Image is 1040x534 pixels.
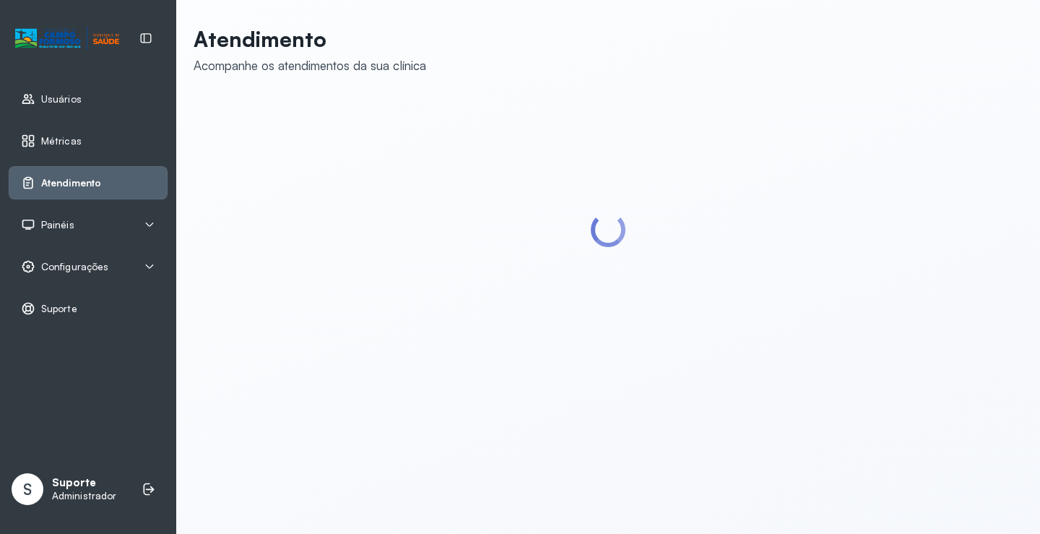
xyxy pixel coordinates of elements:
p: Atendimento [194,26,426,52]
span: Atendimento [41,177,101,189]
div: Acompanhe os atendimentos da sua clínica [194,58,426,73]
span: Configurações [41,261,108,273]
img: Logotipo do estabelecimento [15,27,119,51]
a: Métricas [21,134,155,148]
span: Usuários [41,93,82,105]
span: Métricas [41,135,82,147]
a: Usuários [21,92,155,106]
span: Suporte [41,303,77,315]
span: Painéis [41,219,74,231]
a: Atendimento [21,176,155,190]
p: Suporte [52,476,116,490]
p: Administrador [52,490,116,502]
